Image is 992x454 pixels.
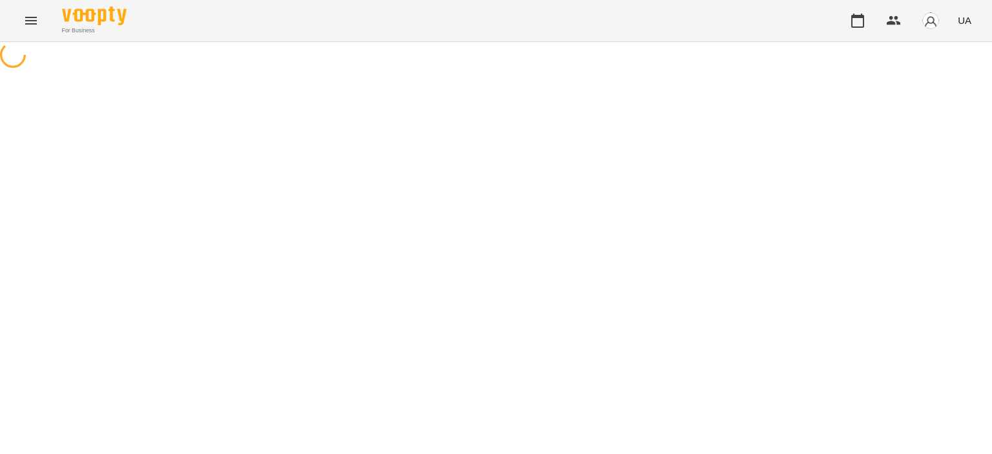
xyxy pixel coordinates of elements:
span: For Business [62,26,127,35]
button: UA [953,8,976,32]
img: avatar_s.png [922,12,940,30]
button: Menu [15,5,46,36]
img: Voopty Logo [62,6,127,25]
span: UA [958,14,971,27]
